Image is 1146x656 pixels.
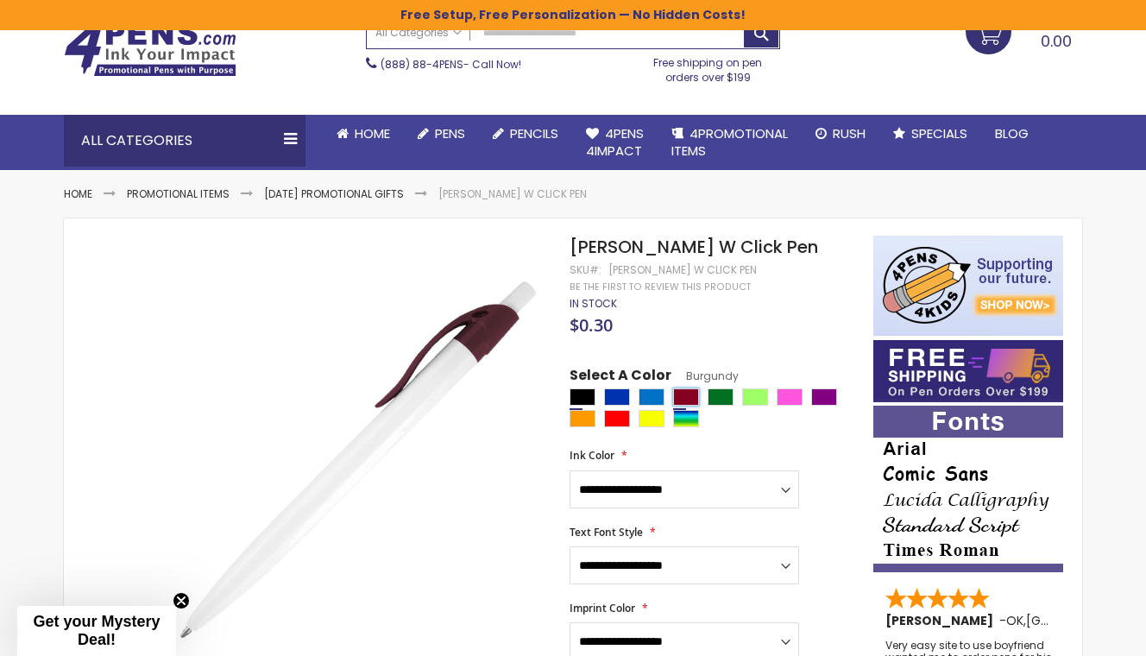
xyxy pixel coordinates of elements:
[671,369,739,383] span: Burgundy
[570,296,617,311] span: In stock
[570,366,671,389] span: Select A Color
[586,124,644,160] span: 4Pens 4impact
[673,410,699,427] div: Assorted
[995,124,1029,142] span: Blog
[833,124,866,142] span: Rush
[64,186,92,201] a: Home
[604,388,630,406] div: Blue
[742,388,768,406] div: Green Light
[658,115,802,171] a: 4PROMOTIONALITEMS
[264,186,404,201] a: [DATE] Promotional Gifts
[981,115,1042,153] a: Blog
[570,262,601,277] strong: SKU
[570,235,818,259] span: [PERSON_NAME] W Click Pen
[639,388,664,406] div: Blue Light
[323,115,404,153] a: Home
[438,187,587,201] li: [PERSON_NAME] W Click Pen
[572,115,658,171] a: 4Pens4impact
[604,410,630,427] div: Red
[639,410,664,427] div: Yellow
[911,124,967,142] span: Specials
[873,340,1063,402] img: Free shipping on orders over $199
[570,601,635,615] span: Imprint Color
[381,57,463,72] a: (888) 88-4PENS
[404,115,479,153] a: Pens
[570,297,617,311] div: Availability
[608,263,757,277] div: [PERSON_NAME] W Click Pen
[673,388,699,406] div: Burgundy
[17,606,176,656] div: Get your Mystery Deal!Close teaser
[708,388,734,406] div: Green
[885,612,999,629] span: [PERSON_NAME]
[570,410,595,427] div: Orange
[879,115,981,153] a: Specials
[570,388,595,406] div: Black
[367,18,470,47] a: All Categories
[381,57,521,72] span: - Call Now!
[510,124,558,142] span: Pencils
[355,124,390,142] span: Home
[1006,612,1023,629] span: OK
[127,186,230,201] a: Promotional Items
[802,115,879,153] a: Rush
[636,49,781,84] div: Free shipping on pen orders over $199
[33,613,160,648] span: Get your Mystery Deal!
[671,124,788,160] span: 4PROMOTIONAL ITEMS
[570,448,614,463] span: Ink Color
[570,281,751,293] a: Be the first to review this product
[435,124,465,142] span: Pens
[570,313,613,337] span: $0.30
[479,115,572,153] a: Pencils
[152,261,546,655] img: preston-w-burgundy_1.jpg
[1041,30,1072,52] span: 0.00
[570,525,643,539] span: Text Font Style
[777,388,803,406] div: Pink
[64,115,305,167] div: All Categories
[873,406,1063,572] img: font-personalization-examples
[811,388,837,406] div: Purple
[966,9,1082,52] a: 0.00 0
[64,22,236,77] img: 4Pens Custom Pens and Promotional Products
[173,592,190,609] button: Close teaser
[375,26,462,40] span: All Categories
[873,236,1063,336] img: 4pens 4 kids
